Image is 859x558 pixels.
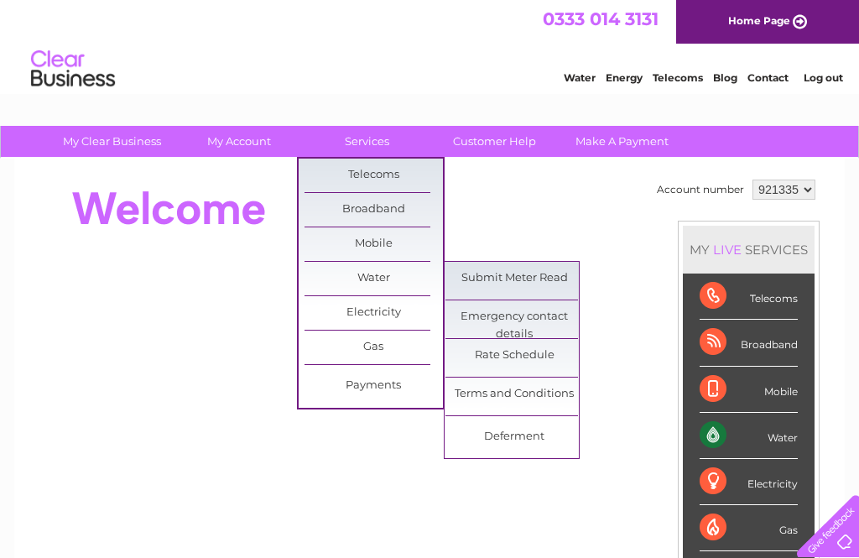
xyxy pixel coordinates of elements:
[606,71,643,84] a: Energy
[653,175,748,204] td: Account number
[30,44,116,95] img: logo.png
[445,300,584,334] a: Emergency contact details
[425,126,564,157] a: Customer Help
[700,505,798,551] div: Gas
[305,227,443,261] a: Mobile
[700,459,798,505] div: Electricity
[564,71,596,84] a: Water
[553,126,691,157] a: Make A Payment
[305,159,443,192] a: Telecoms
[445,420,584,454] a: Deferment
[445,378,584,411] a: Terms and Conditions
[305,262,443,295] a: Water
[305,331,443,364] a: Gas
[710,242,745,258] div: LIVE
[305,296,443,330] a: Electricity
[700,367,798,413] div: Mobile
[653,71,703,84] a: Telecoms
[305,193,443,227] a: Broadband
[747,71,789,84] a: Contact
[445,262,584,295] a: Submit Meter Read
[683,226,815,274] div: MY SERVICES
[298,126,436,157] a: Services
[700,413,798,459] div: Water
[713,71,737,84] a: Blog
[804,71,843,84] a: Log out
[43,126,181,157] a: My Clear Business
[700,274,798,320] div: Telecoms
[34,9,827,81] div: Clear Business is a trading name of Verastar Limited (registered in [GEOGRAPHIC_DATA] No. 3667643...
[543,8,659,29] a: 0333 014 3131
[700,320,798,366] div: Broadband
[170,126,309,157] a: My Account
[445,339,584,373] a: Rate Schedule
[305,369,443,403] a: Payments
